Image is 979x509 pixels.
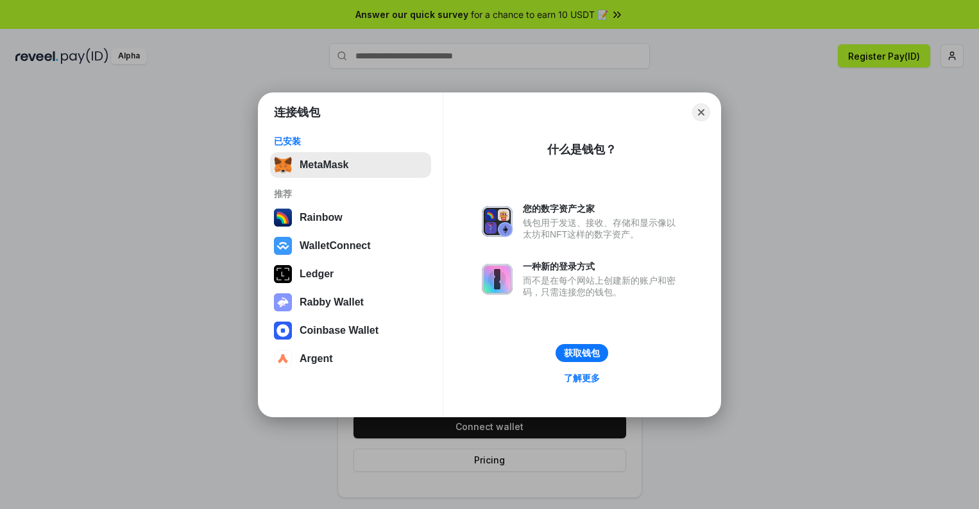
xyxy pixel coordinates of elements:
img: svg+xml,%3Csvg%20width%3D%2228%22%20height%3D%2228%22%20viewBox%3D%220%200%2028%2028%22%20fill%3D... [274,237,292,255]
img: svg+xml,%3Csvg%20fill%3D%22none%22%20height%3D%2233%22%20viewBox%3D%220%200%2035%2033%22%20width%... [274,156,292,174]
div: 而不是在每个网站上创建新的账户和密码，只需连接您的钱包。 [523,275,682,298]
div: WalletConnect [300,240,371,252]
button: MetaMask [270,152,431,178]
div: Rabby Wallet [300,297,364,308]
button: Close [692,103,710,121]
img: svg+xml,%3Csvg%20width%3D%2228%22%20height%3D%2228%22%20viewBox%3D%220%200%2028%2028%22%20fill%3D... [274,350,292,368]
div: 钱包用于发送、接收、存储和显示像以太坊和NFT这样的数字资产。 [523,217,682,240]
h1: 连接钱包 [274,105,320,120]
button: Rabby Wallet [270,289,431,315]
div: Coinbase Wallet [300,325,379,336]
div: 您的数字资产之家 [523,203,682,214]
div: 什么是钱包？ [547,142,617,157]
div: 已安装 [274,135,427,147]
button: Rainbow [270,205,431,230]
div: 推荐 [274,188,427,200]
button: 获取钱包 [556,344,608,362]
div: MetaMask [300,159,348,171]
div: Ledger [300,268,334,280]
img: svg+xml,%3Csvg%20xmlns%3D%22http%3A%2F%2Fwww.w3.org%2F2000%2Fsvg%22%20fill%3D%22none%22%20viewBox... [274,293,292,311]
div: 了解更多 [564,372,600,384]
img: svg+xml,%3Csvg%20width%3D%2228%22%20height%3D%2228%22%20viewBox%3D%220%200%2028%2028%22%20fill%3D... [274,322,292,340]
a: 了解更多 [556,370,608,386]
div: Argent [300,353,333,365]
img: svg+xml,%3Csvg%20xmlns%3D%22http%3A%2F%2Fwww.w3.org%2F2000%2Fsvg%22%20fill%3D%22none%22%20viewBox... [482,264,513,295]
button: WalletConnect [270,233,431,259]
img: svg+xml,%3Csvg%20width%3D%22120%22%20height%3D%22120%22%20viewBox%3D%220%200%20120%20120%22%20fil... [274,209,292,227]
button: Coinbase Wallet [270,318,431,343]
div: 一种新的登录方式 [523,261,682,272]
button: Argent [270,346,431,372]
img: svg+xml,%3Csvg%20xmlns%3D%22http%3A%2F%2Fwww.w3.org%2F2000%2Fsvg%22%20width%3D%2228%22%20height%3... [274,265,292,283]
div: 获取钱包 [564,347,600,359]
button: Ledger [270,261,431,287]
div: Rainbow [300,212,343,223]
img: svg+xml,%3Csvg%20xmlns%3D%22http%3A%2F%2Fwww.w3.org%2F2000%2Fsvg%22%20fill%3D%22none%22%20viewBox... [482,206,513,237]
